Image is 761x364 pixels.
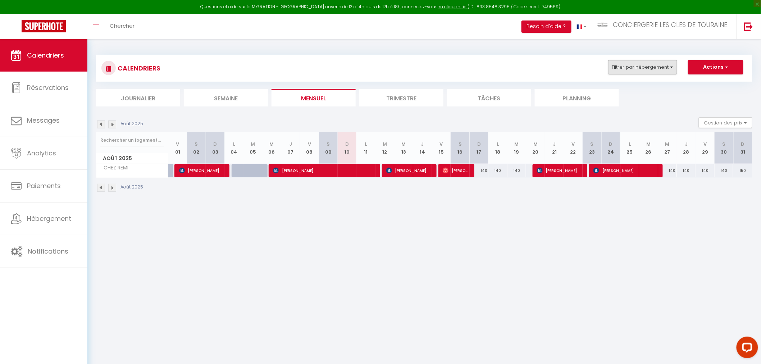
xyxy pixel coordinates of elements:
abbr: M [270,141,274,147]
a: en cliquant ici [438,4,468,10]
div: 140 [507,164,526,177]
div: 140 [677,164,696,177]
abbr: M [665,141,670,147]
abbr: L [233,141,235,147]
th: 15 [432,132,451,164]
th: 22 [564,132,583,164]
span: [PERSON_NAME] [443,164,468,177]
abbr: S [723,141,726,147]
th: 08 [300,132,319,164]
abbr: M [401,141,406,147]
span: [PERSON_NAME] [179,164,223,177]
span: Notifications [28,247,68,256]
li: Mensuel [272,89,356,106]
th: 24 [601,132,620,164]
th: 06 [262,132,281,164]
div: 140 [470,164,488,177]
img: logout [744,22,753,31]
th: 13 [394,132,413,164]
abbr: V [440,141,443,147]
iframe: LiveChat chat widget [731,334,761,364]
li: Semaine [184,89,268,106]
th: 28 [677,132,696,164]
th: 31 [733,132,752,164]
span: Chercher [110,22,135,29]
input: Rechercher un logement... [100,134,164,147]
span: Août 2025 [96,153,168,164]
div: 150 [733,164,752,177]
span: Messages [27,116,60,125]
a: Chercher [104,14,140,39]
th: 30 [715,132,733,164]
span: CHEZ REMI [97,164,131,172]
th: 12 [375,132,394,164]
th: 29 [696,132,714,164]
abbr: L [365,141,367,147]
abbr: M [515,141,519,147]
abbr: D [741,141,745,147]
th: 11 [356,132,375,164]
li: Trimestre [359,89,443,106]
button: Actions [688,60,743,74]
button: Filtrer par hébergement [608,60,677,74]
a: ... CONCIERGERIE LES CLES DE TOURAINE [592,14,737,39]
th: 20 [526,132,545,164]
img: ... [597,22,608,28]
span: Calendriers [27,51,64,60]
abbr: V [571,141,575,147]
button: Besoin d'aide ? [521,21,571,33]
abbr: S [591,141,594,147]
li: Journalier [96,89,180,106]
abbr: J [289,141,292,147]
span: [PERSON_NAME] [386,164,430,177]
abbr: L [497,141,499,147]
div: 140 [488,164,507,177]
abbr: M [533,141,538,147]
abbr: D [609,141,613,147]
th: 27 [658,132,677,164]
abbr: S [327,141,330,147]
th: 09 [319,132,338,164]
abbr: D [345,141,349,147]
th: 17 [470,132,488,164]
span: Paiements [27,181,61,190]
th: 07 [281,132,300,164]
p: Août 2025 [120,120,143,127]
th: 19 [507,132,526,164]
abbr: S [459,141,462,147]
abbr: V [308,141,311,147]
abbr: V [703,141,707,147]
th: 04 [225,132,243,164]
abbr: M [383,141,387,147]
span: [PERSON_NAME] [273,164,373,177]
img: Super Booking [22,20,66,32]
abbr: D [213,141,217,147]
abbr: M [251,141,255,147]
span: Hébergement [27,214,71,223]
th: 10 [338,132,356,164]
th: 05 [243,132,262,164]
span: [PERSON_NAME] [537,164,580,177]
abbr: J [685,141,688,147]
h3: CALENDRIERS [116,60,160,76]
th: 26 [639,132,658,164]
div: 140 [696,164,714,177]
abbr: J [421,141,424,147]
abbr: L [629,141,631,147]
th: 23 [583,132,601,164]
button: Gestion des prix [699,117,752,128]
th: 25 [620,132,639,164]
div: 140 [715,164,733,177]
span: Analytics [27,149,56,158]
th: 01 [168,132,187,164]
abbr: S [195,141,198,147]
abbr: V [176,141,179,147]
li: Tâches [447,89,531,106]
li: Planning [535,89,619,106]
abbr: M [646,141,651,147]
th: 14 [413,132,432,164]
th: 03 [206,132,224,164]
th: 18 [488,132,507,164]
span: Réservations [27,83,69,92]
